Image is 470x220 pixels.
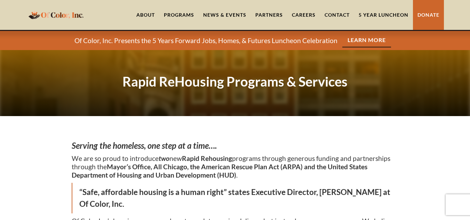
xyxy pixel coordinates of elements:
[72,183,399,213] blockquote: “Safe, affordable housing is a human right” states Executive Director, [PERSON_NAME] at Of Color,...
[72,154,399,179] p: We are so proud to introduce new programs through generous funding and partnerships through the .
[164,11,194,18] div: Programs
[159,154,169,162] em: two
[26,7,86,23] a: home
[72,140,399,151] h3: ‍
[72,163,367,179] strong: Mayor’s Office, All Chicago, the American Rescue Plan Act (ARPA) and the United States Department...
[182,154,232,162] strong: Rapid Rehousing
[342,33,391,48] a: Learn More
[122,73,348,89] strong: Rapid ReHousing Programs & Services
[74,36,337,45] p: Of Color, Inc. Presents the 5 Years Forward Jobs, Homes, & Futures Luncheon Celebration
[72,140,217,150] em: Serving the homeless, one step at a time….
